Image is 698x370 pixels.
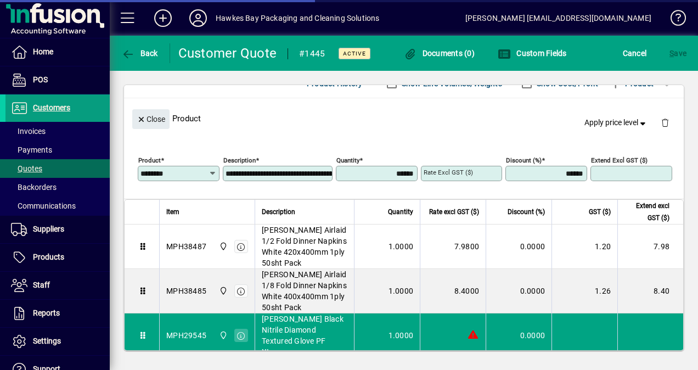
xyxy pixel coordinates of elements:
[403,49,475,58] span: Documents (0)
[166,241,206,252] div: MPH38487
[178,44,277,62] div: Customer Quote
[5,300,110,327] a: Reports
[424,169,473,176] mat-label: Rate excl GST ($)
[166,206,179,218] span: Item
[669,44,686,62] span: ave
[166,330,206,341] div: MPH29545
[110,43,170,63] app-page-header-button: Back
[299,45,325,63] div: #1445
[145,8,181,28] button: Add
[429,206,479,218] span: Rate excl GST ($)
[486,313,551,357] td: 0.0000
[33,309,60,317] span: Reports
[5,66,110,94] a: POS
[652,109,678,136] button: Delete
[216,285,229,297] span: Central
[604,74,659,93] button: Product
[216,9,380,27] div: Hawkes Bay Packaging and Cleaning Solutions
[5,38,110,66] a: Home
[551,269,617,313] td: 1.26
[262,269,347,313] span: [PERSON_NAME] Airlaid 1/8 Fold Dinner Napkins White 400x400mm 1ply 50sht Pack
[11,201,76,210] span: Communications
[620,43,650,63] button: Cancel
[124,98,684,138] div: Product
[33,103,70,112] span: Customers
[667,43,689,63] button: Save
[132,109,170,129] button: Close
[389,330,414,341] span: 1.0000
[223,156,256,164] mat-label: Description
[486,269,551,313] td: 0.0000
[181,8,216,28] button: Profile
[11,127,46,136] span: Invoices
[5,141,110,159] a: Payments
[662,2,684,38] a: Knowledge Base
[669,49,674,58] span: S
[11,164,42,173] span: Quotes
[11,145,52,154] span: Payments
[138,156,161,164] mat-label: Product
[262,313,347,357] span: [PERSON_NAME] Black Nitrile Diamond Textured Glove PF XLarge
[498,49,567,58] span: Custom Fields
[5,159,110,178] a: Quotes
[302,74,367,93] button: Product History
[137,110,165,128] span: Close
[495,43,570,63] button: Custom Fields
[216,329,229,341] span: Central
[5,216,110,243] a: Suppliers
[5,178,110,197] a: Backorders
[506,156,542,164] mat-label: Discount (%)
[166,285,206,296] div: MPH38485
[33,75,48,84] span: POS
[389,285,414,296] span: 1.0000
[427,241,479,252] div: 7.9800
[33,281,50,289] span: Staff
[652,117,678,127] app-page-header-button: Delete
[508,206,545,218] span: Discount (%)
[33,47,53,56] span: Home
[617,225,683,269] td: 7.98
[5,197,110,215] a: Communications
[5,244,110,271] a: Products
[427,285,479,296] div: 8.4000
[343,50,366,57] span: Active
[617,269,683,313] td: 8.40
[119,43,161,63] button: Back
[11,183,57,192] span: Backorders
[465,9,651,27] div: [PERSON_NAME] [EMAIL_ADDRESS][DOMAIN_NAME]
[216,240,229,253] span: Central
[580,113,652,133] button: Apply price level
[262,206,295,218] span: Description
[584,117,648,128] span: Apply price level
[33,253,64,261] span: Products
[388,206,413,218] span: Quantity
[5,328,110,355] a: Settings
[33,337,61,345] span: Settings
[389,241,414,252] span: 1.0000
[33,225,64,233] span: Suppliers
[5,122,110,141] a: Invoices
[130,114,172,124] app-page-header-button: Close
[486,225,551,269] td: 0.0000
[5,272,110,299] a: Staff
[401,43,477,63] button: Documents (0)
[624,200,669,224] span: Extend excl GST ($)
[262,225,347,268] span: [PERSON_NAME] Airlaid 1/2 Fold Dinner Napkins White 420x400mm 1ply 50sht Pack
[623,44,647,62] span: Cancel
[589,206,611,218] span: GST ($)
[121,49,158,58] span: Back
[551,225,617,269] td: 1.20
[591,156,648,164] mat-label: Extend excl GST ($)
[336,156,359,164] mat-label: Quantity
